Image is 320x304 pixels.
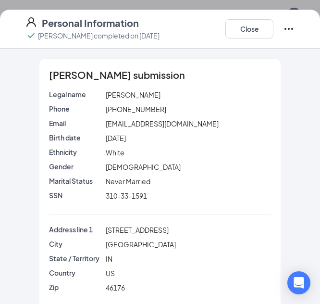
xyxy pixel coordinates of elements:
span: [EMAIL_ADDRESS][DOMAIN_NAME] [106,119,219,128]
p: SSN [49,190,102,200]
span: [PHONE_NUMBER] [106,105,166,114]
span: [PERSON_NAME] [106,90,160,99]
svg: Ellipses [283,23,295,35]
span: Never Married [106,177,150,186]
p: Email [49,118,102,128]
span: [PERSON_NAME] submission [49,70,185,80]
span: US [106,269,115,278]
span: White [106,148,124,157]
p: Address line 1 [49,225,102,234]
span: [STREET_ADDRESS] [106,226,169,234]
p: Phone [49,104,102,114]
span: [GEOGRAPHIC_DATA] [106,240,176,249]
span: 310-33-1591 [106,191,147,200]
span: 46176 [106,283,125,292]
p: State / Territory [49,253,102,263]
p: [PERSON_NAME] completed on [DATE] [38,31,160,40]
p: Ethnicity [49,147,102,157]
h4: Personal Information [42,16,139,30]
svg: User [25,16,37,28]
p: Country [49,268,102,278]
span: [DATE] [106,134,126,142]
p: Birth date [49,133,102,142]
div: Open Intercom Messenger [287,271,310,294]
svg: Checkmark [25,30,37,41]
p: Legal name [49,89,102,99]
p: Gender [49,162,102,171]
p: Zip [49,282,102,292]
button: Close [225,19,273,38]
p: City [49,239,102,249]
span: [DEMOGRAPHIC_DATA] [106,163,181,171]
span: IN [106,254,112,263]
p: Marital Status [49,176,102,186]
